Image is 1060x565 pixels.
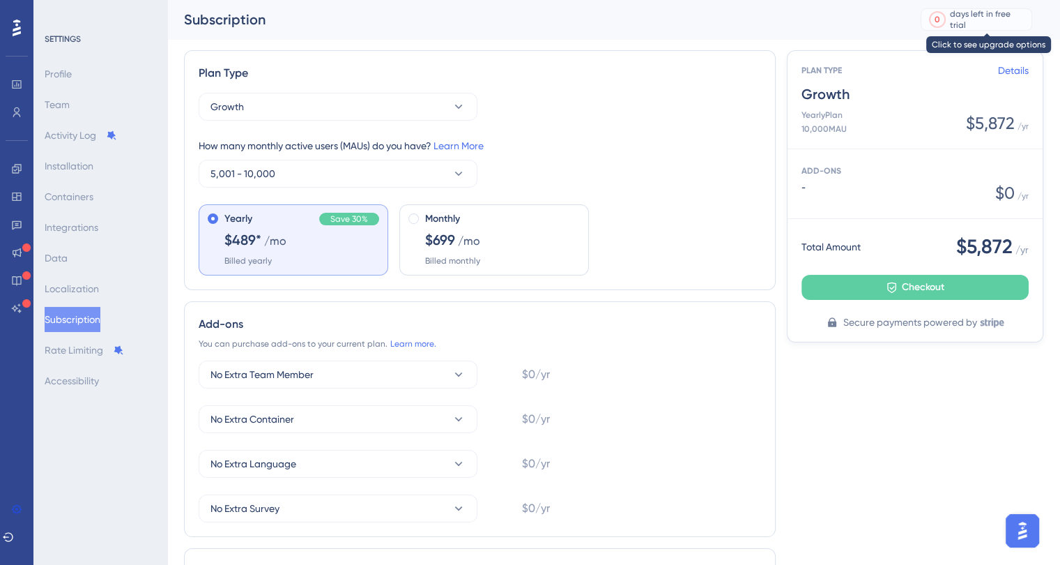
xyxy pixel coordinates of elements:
button: Localization [45,276,99,301]
button: No Extra Survey [199,495,477,522]
span: $0/yr [522,366,550,383]
div: How many monthly active users (MAUs) do you have? [199,137,761,154]
span: /mo [458,233,480,250]
span: /mo [264,233,286,250]
div: SETTINGS [45,33,158,45]
a: Learn More [433,140,484,151]
button: Installation [45,153,93,179]
span: Monthly [425,211,460,227]
span: $5,872 [966,112,1015,135]
span: 10,000 MAU [801,123,847,135]
span: No Extra Container [210,411,294,428]
span: No Extra Language [210,455,296,472]
button: Subscription [45,307,100,332]
button: Data [45,246,68,271]
span: Checkout [902,279,944,296]
span: Total Amount [801,239,861,255]
span: $0/yr [522,455,550,472]
span: $5,872 [956,233,1013,261]
button: No Extra Team Member [199,361,477,389]
iframe: UserGuiding AI Assistant Launcher [1001,510,1043,552]
button: No Extra Language [199,450,477,478]
button: Integrations [45,215,98,240]
div: 0 [935,14,940,25]
span: / yr [1017,190,1029,202]
button: Containers [45,184,93,209]
span: $489* [224,230,261,250]
span: $ 0 [995,182,1015,204]
button: Rate Limiting [45,338,124,363]
div: Subscription [184,10,886,29]
span: No Extra Survey [210,500,279,517]
button: No Extra Container [199,405,477,433]
button: Profile [45,61,72,86]
span: Billed monthly [425,255,480,266]
span: ADD-ONS [801,166,841,176]
div: Plan Type [199,65,761,82]
span: $0/yr [522,500,550,517]
button: Growth [199,93,477,121]
span: You can purchase add-ons to your current plan. [199,338,387,349]
span: $0/yr [522,411,550,428]
span: Secure payments powered by [843,314,977,331]
span: Yearly Plan [801,110,847,121]
span: - [801,182,995,193]
a: Details [998,62,1029,79]
span: Growth [801,84,1029,104]
span: Growth [210,98,244,115]
span: Billed yearly [224,255,272,266]
span: Save 30% [330,213,368,225]
div: days left in free trial [950,8,1027,31]
button: 5,001 - 10,000 [199,160,477,188]
button: Checkout [801,275,1029,300]
div: Add-ons [199,316,761,333]
span: PLAN TYPE [801,65,998,76]
a: Learn more. [390,338,436,349]
span: No Extra Team Member [210,366,314,383]
button: Team [45,92,70,117]
button: Accessibility [45,368,99,393]
span: / yr [1015,241,1029,258]
span: 5,001 - 10,000 [210,165,275,182]
span: / yr [1017,121,1029,132]
span: Yearly [224,211,252,227]
button: Activity Log [45,123,117,148]
span: $699 [425,230,455,250]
